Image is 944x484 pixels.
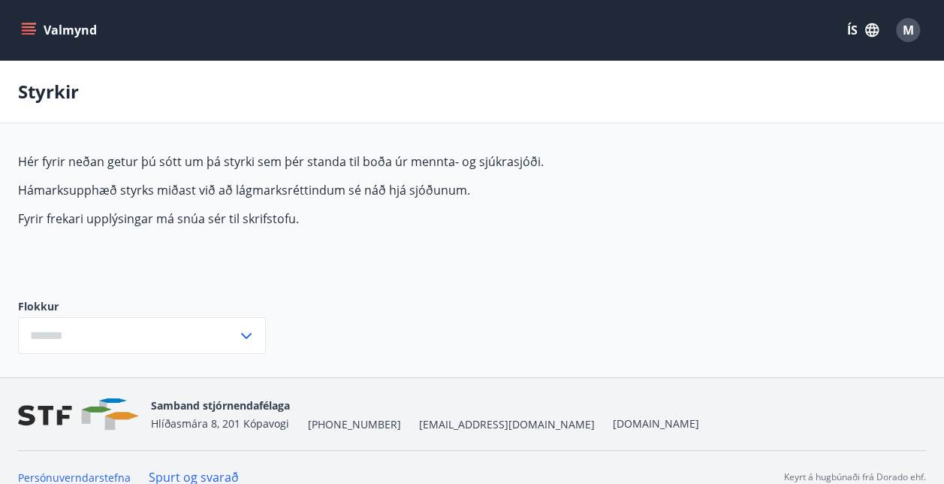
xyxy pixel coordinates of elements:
[18,153,727,170] p: Hér fyrir neðan getur þú sótt um þá styrki sem þér standa til boða úr mennta- og sjúkrasjóði.
[18,398,139,431] img: vjCaq2fThgY3EUYqSgpjEiBg6WP39ov69hlhuPVN.png
[18,17,103,44] button: menu
[419,417,595,432] span: [EMAIL_ADDRESS][DOMAIN_NAME]
[18,182,727,198] p: Hámarksupphæð styrks miðast við að lágmarksréttindum sé náð hjá sjóðunum.
[903,22,914,38] span: M
[890,12,926,48] button: M
[308,417,401,432] span: [PHONE_NUMBER]
[784,470,926,484] p: Keyrt á hugbúnaði frá Dorado ehf.
[839,17,887,44] button: ÍS
[151,416,289,431] span: Hlíðasmára 8, 201 Kópavogi
[613,416,699,431] a: [DOMAIN_NAME]
[18,210,727,227] p: Fyrir frekari upplýsingar má snúa sér til skrifstofu.
[18,299,266,314] label: Flokkur
[151,398,290,413] span: Samband stjórnendafélaga
[18,79,79,104] p: Styrkir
